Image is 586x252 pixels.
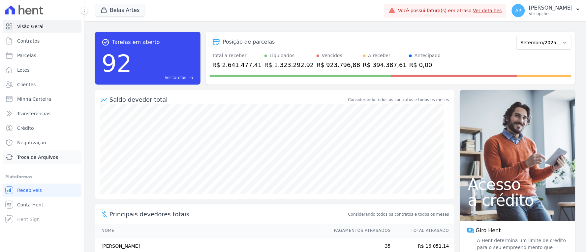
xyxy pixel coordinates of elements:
a: Recebíveis [3,184,81,197]
div: Saldo devedor total [109,95,347,104]
a: Parcelas [3,49,81,62]
a: Visão Geral [3,20,81,33]
span: Crédito [17,125,34,131]
button: Belas Artes [95,4,145,17]
a: Transferências [3,107,81,120]
p: [PERSON_NAME] [529,5,573,11]
span: Considerando todos os contratos e todos os meses [348,211,449,217]
span: Você possui fatura(s) em atraso. [398,7,502,14]
span: task_alt [102,38,109,46]
div: Liquidados [270,52,295,59]
p: Ver opções [529,11,573,17]
span: Recebíveis [17,187,42,194]
th: Total Atrasado [391,224,454,237]
div: A receber [368,52,391,59]
div: Considerando todos os contratos e todos os meses [348,97,449,103]
div: Antecipado [415,52,441,59]
a: Minha Carteira [3,92,81,106]
div: R$ 1.323.292,92 [264,60,314,69]
span: Visão Geral [17,23,44,30]
span: Clientes [17,81,36,88]
span: Ver tarefas [165,75,186,81]
span: Lotes [17,67,30,73]
span: Conta Hent [17,201,43,208]
div: Posição de parcelas [223,38,275,46]
th: Nome [95,224,328,237]
div: R$ 0,00 [409,60,441,69]
span: Acesso [468,176,568,192]
a: Troca de Arquivos [3,151,81,164]
button: AP [PERSON_NAME] Ver opções [507,1,586,20]
span: Troca de Arquivos [17,154,58,161]
span: Negativação [17,139,46,146]
th: Pagamentos Atrasados [328,224,391,237]
span: Minha Carteira [17,96,51,102]
div: 92 [102,46,132,81]
div: Vencidos [322,52,342,59]
div: R$ 923.796,88 [317,60,360,69]
a: Ver detalhes [473,8,502,13]
a: Lotes [3,63,81,77]
span: Principais devedores totais [109,210,347,219]
span: Contratos [17,38,40,44]
span: Tarefas em aberto [112,38,160,46]
a: Contratos [3,34,81,48]
span: a crédito [468,192,568,208]
a: Ver tarefas east [135,75,194,81]
a: Conta Hent [3,198,81,211]
span: AP [515,8,521,13]
div: R$ 394.387,61 [363,60,407,69]
div: Plataformas [5,173,79,181]
div: R$ 2.641.477,41 [212,60,262,69]
div: Total a receber [212,52,262,59]
span: Transferências [17,110,50,117]
span: Parcelas [17,52,36,59]
span: east [189,75,194,80]
a: Negativação [3,136,81,149]
span: Giro Hent [476,227,501,234]
a: Crédito [3,122,81,135]
a: Clientes [3,78,81,91]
